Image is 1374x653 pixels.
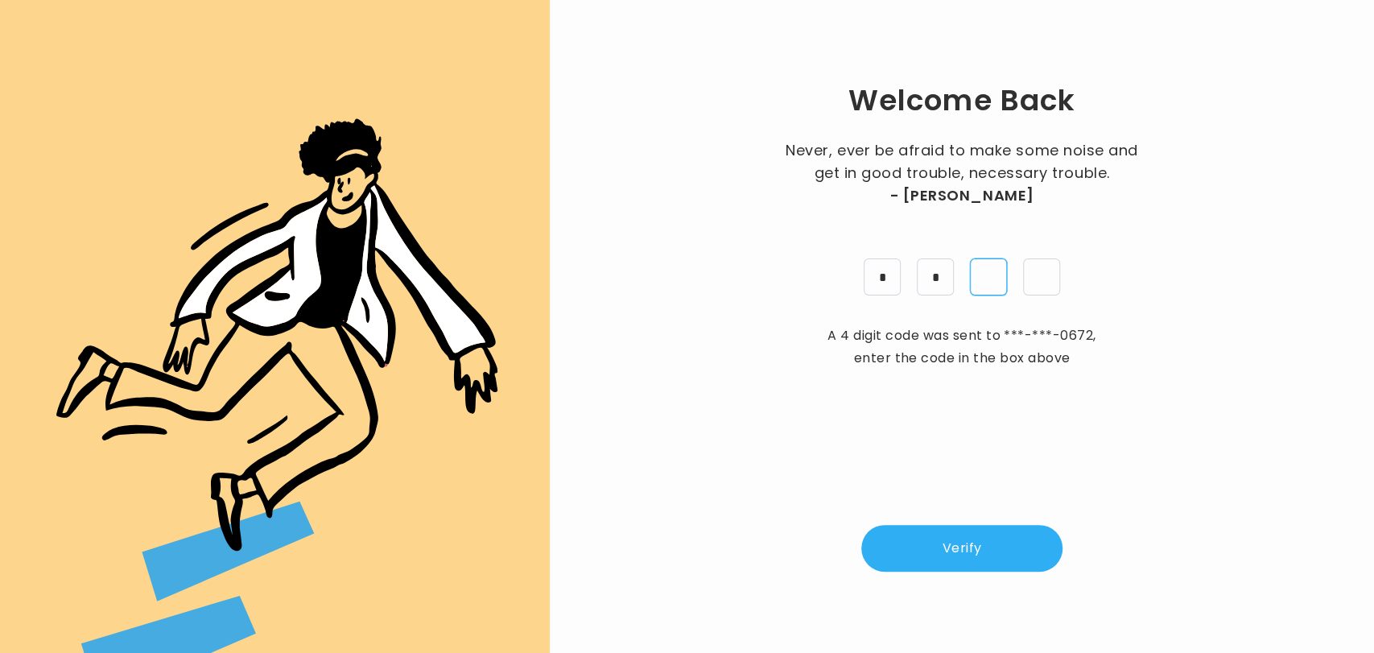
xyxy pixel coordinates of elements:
p: Never, ever be afraid to make some noise and get in good trouble, necessary trouble. [781,139,1143,207]
input: pin [970,258,1007,296]
input: pin [864,258,901,296]
p: A 4 digit code was sent to , enter the code in the box above [821,324,1103,370]
input: pin [917,258,954,296]
h1: Welcome Back [848,81,1075,120]
span: - [PERSON_NAME] [889,184,1034,207]
input: pin [1023,258,1060,296]
button: Verify [861,525,1062,572]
